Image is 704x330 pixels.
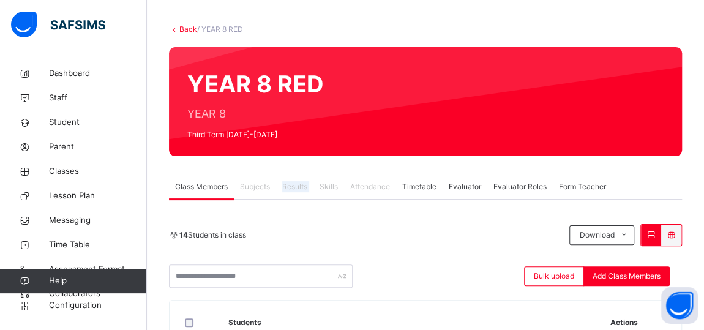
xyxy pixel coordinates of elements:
span: Configuration [49,299,146,312]
span: Third Term [DATE]-[DATE] [187,129,324,140]
span: Class Members [175,181,228,192]
span: Add Class Members [593,271,661,282]
span: Students in class [179,230,246,241]
span: Student [49,116,147,129]
span: Subjects [240,181,270,192]
span: Assessment Format [49,263,147,276]
span: Evaluator [449,181,481,192]
span: Download [579,230,614,241]
span: Dashboard [49,67,147,80]
b: 14 [179,230,188,239]
span: Messaging [49,214,147,227]
span: Parent [49,141,147,153]
span: Attendance [350,181,390,192]
span: Skills [320,181,338,192]
span: Help [49,275,146,287]
img: safsims [11,12,105,37]
span: Form Teacher [559,181,606,192]
span: Lesson Plan [49,190,147,202]
span: Staff [49,92,147,104]
span: Classes [49,165,147,178]
button: Open asap [661,287,698,324]
span: Time Table [49,239,147,251]
span: Evaluator Roles [493,181,547,192]
span: / YEAR 8 RED [197,24,243,34]
span: Bulk upload [534,271,574,282]
span: Timetable [402,181,436,192]
span: Results [282,181,307,192]
a: Back [179,24,197,34]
